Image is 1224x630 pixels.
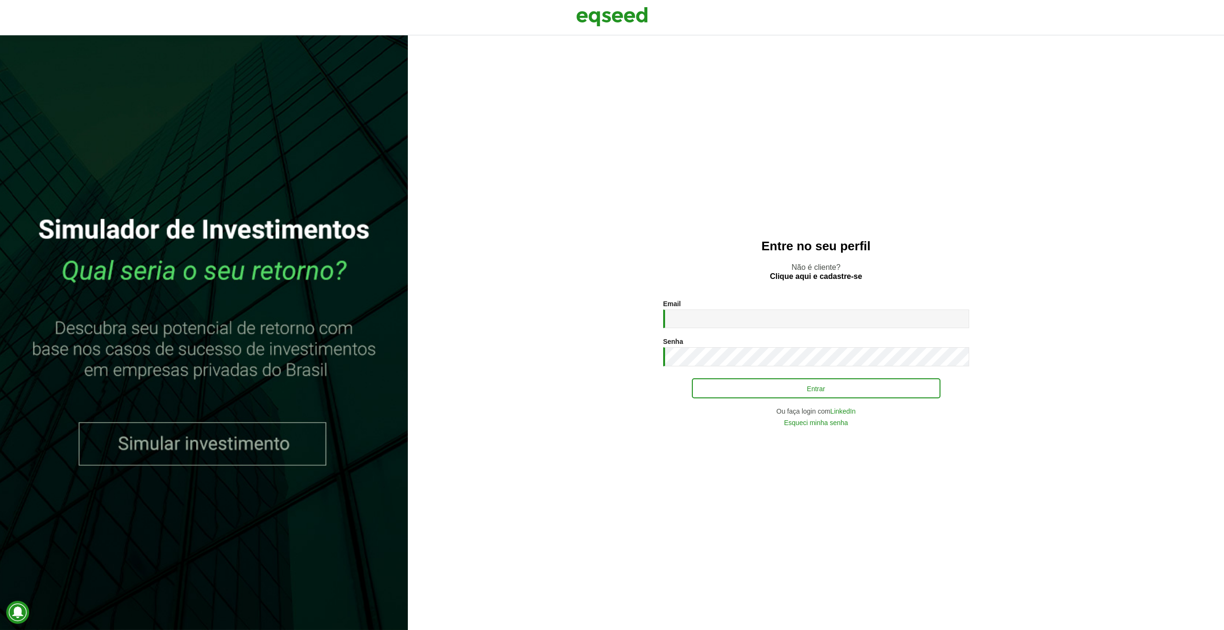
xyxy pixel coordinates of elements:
p: Não é cliente? [427,263,1205,281]
a: Clique aqui e cadastre-se [770,273,862,280]
label: Email [663,300,681,307]
button: Entrar [692,378,940,398]
label: Senha [663,338,683,345]
a: LinkedIn [831,408,856,415]
a: Esqueci minha senha [784,419,848,426]
img: EqSeed Logo [576,5,648,29]
div: Ou faça login com [663,408,969,415]
h2: Entre no seu perfil [427,239,1205,253]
